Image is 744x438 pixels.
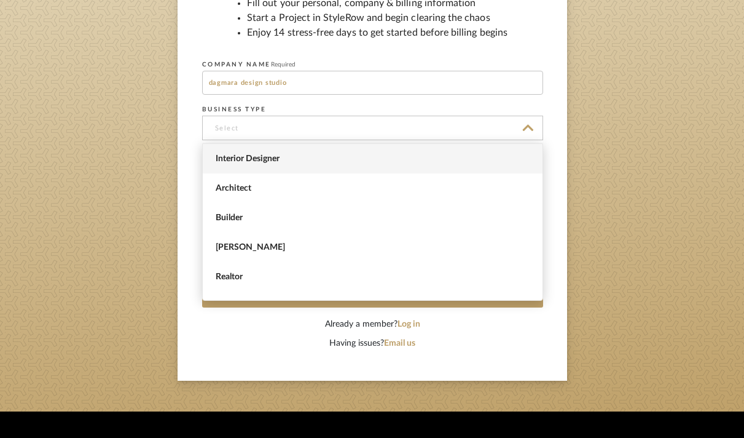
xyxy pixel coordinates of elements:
[202,61,296,68] label: COMPANY NAME
[202,106,267,113] label: BUSINESS TYPE
[216,213,533,223] span: Builder
[247,10,507,25] li: Start a Project in StyleRow and begin clearing the chaos
[216,183,533,194] span: Architect
[384,339,415,348] a: Email us
[216,242,533,253] span: [PERSON_NAME]
[216,272,533,282] span: Realtor
[247,25,507,40] li: Enjoy 14 stress-free days to get started before billing begins
[271,62,296,68] span: Required
[202,318,543,331] div: Already a member?
[202,71,543,95] input: Me, Inc.
[216,154,533,164] span: Interior Designer
[397,318,420,331] button: Log in
[202,116,543,140] input: Select
[202,337,543,350] div: Having issues?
